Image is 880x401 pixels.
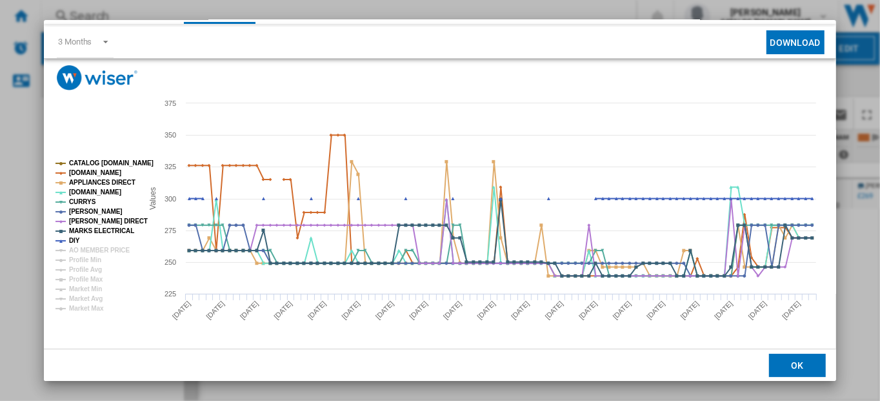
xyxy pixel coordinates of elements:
tspan: [PERSON_NAME] [69,208,123,215]
tspan: [DATE] [205,300,226,321]
tspan: 325 [165,163,176,170]
tspan: [DATE] [374,300,395,321]
tspan: [DATE] [306,300,328,321]
tspan: Profile Min [69,256,101,263]
tspan: Market Max [69,305,104,312]
div: 3 Months [58,37,92,46]
tspan: Values [148,187,157,210]
button: OK [769,353,826,376]
tspan: [DATE] [272,300,294,321]
tspan: [DATE] [679,300,701,321]
tspan: CURRYS [69,198,96,205]
tspan: 250 [165,258,176,266]
md-dialog: Product popup [44,20,836,381]
tspan: [DATE] [341,300,362,321]
tspan: [DATE] [239,300,260,321]
button: Download [766,30,825,54]
tspan: [DATE] [510,300,531,321]
tspan: 225 [165,290,176,298]
tspan: Market Avg [69,295,103,302]
tspan: [DATE] [781,300,802,321]
tspan: [DOMAIN_NAME] [69,169,121,176]
tspan: [DATE] [577,300,599,321]
tspan: CATALOG [DOMAIN_NAME] [69,159,154,167]
tspan: [DATE] [645,300,666,321]
tspan: 275 [165,227,176,234]
tspan: AO MEMBER PRICE [69,247,130,254]
tspan: 350 [165,131,176,139]
tspan: [DATE] [544,300,565,321]
tspan: [DATE] [612,300,633,321]
tspan: DIY [69,237,80,244]
tspan: 375 [165,99,176,107]
tspan: [DATE] [442,300,463,321]
img: logo_wiser_300x94.png [57,65,137,90]
tspan: [DATE] [713,300,734,321]
tspan: [PERSON_NAME] DIRECT [69,218,148,225]
tspan: [DATE] [171,300,192,321]
tspan: 300 [165,195,176,203]
tspan: [DATE] [747,300,768,321]
tspan: [DATE] [408,300,430,321]
tspan: APPLIANCES DIRECT [69,179,135,186]
tspan: [DOMAIN_NAME] [69,189,121,196]
tspan: Profile Avg [69,266,102,273]
tspan: Profile Max [69,276,103,283]
tspan: MARKS ELECTRICAL [69,227,134,234]
tspan: [DATE] [476,300,497,321]
tspan: Market Min [69,285,102,293]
